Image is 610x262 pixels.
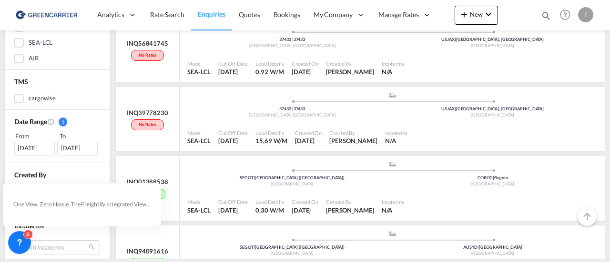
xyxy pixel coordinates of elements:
md-checkbox: SEA-FCL [14,22,100,32]
span: [DATE] [218,137,237,145]
div: 0,30 W/M [255,206,284,214]
span: Rate Search [150,10,184,19]
div: Cut Off Date [218,198,248,205]
div: Created By [326,60,374,67]
div: AIR [29,54,39,63]
md-icon: assets/icons/custom/ship-fill.svg [387,231,398,236]
span: SEGOT [GEOGRAPHIC_DATA] ([GEOGRAPHIC_DATA]) [240,244,345,250]
div: 3 Oct 2025 [295,136,322,145]
div: icon-magnify [541,10,551,25]
span: Manage Rates [378,10,419,19]
div: F [578,7,593,22]
span: [DATE] [295,137,314,145]
div: Mode [187,129,211,136]
span: 37433 [294,37,305,42]
div: Incoterms [385,129,407,136]
div: INQ56841745 [127,39,168,48]
md-icon: icon-plus 400-fg [458,9,470,20]
div: INQ56841745No rates assets/icons/custom/ship-fill.svgassets/icons/custom/roll-o-plane.svgOrigin S... [114,18,605,87]
div: Krister Ropponen [326,206,374,214]
span: USJAX [GEOGRAPHIC_DATA], [GEOGRAPHIC_DATA] [441,106,544,111]
span: | [478,244,479,250]
span: [GEOGRAPHIC_DATA] [293,43,335,48]
div: 3 Oct 2025 [218,68,248,76]
span: [GEOGRAPHIC_DATA] [271,251,314,256]
md-checkbox: cargowise [14,94,100,103]
span: Analytics [97,10,124,19]
md-icon: assets/icons/custom/ship-fill.svg [387,162,398,166]
span: [DATE] [292,68,311,76]
div: INQ94091616 [127,247,168,255]
div: [DATE] [57,141,98,155]
md-icon: icon-chevron-down [483,9,494,20]
div: Mode [187,198,211,205]
span: Help [557,7,573,23]
div: cargowise [29,94,56,103]
div: 15,69 W/M [255,136,287,145]
div: Incoterms [382,198,404,205]
span: Quotes [239,10,260,19]
span: 37433 [294,106,305,111]
div: Load Details [255,198,284,205]
span: 37433 [279,106,293,111]
span: Enquiries [198,10,225,18]
span: [PERSON_NAME] [329,137,377,145]
span: [GEOGRAPHIC_DATA] [271,181,314,186]
span: [DATE] [218,206,237,214]
div: INQ39778230No rates assets/icons/custom/ship-fill.svgassets/icons/custom/roll-o-plane.svgOrigin S... [114,87,605,156]
span: | [455,37,456,42]
span: [GEOGRAPHIC_DATA] [471,251,514,256]
div: N/A [382,68,393,76]
span: My Company [314,10,353,19]
div: 3 Oct 2025 [292,206,318,214]
span: Incoterms [14,222,44,230]
span: TMS [14,78,28,86]
div: INQ01388538With rates assets/icons/custom/ship-fill.svgassets/icons/custom/roll-o-plane.svgOrigin... [114,156,605,225]
span: [GEOGRAPHIC_DATA] [471,43,514,48]
div: 3 Oct 2025 [218,206,248,214]
div: SEA-LCL [187,206,211,214]
div: 3 Oct 2025 [292,68,318,76]
span: | [254,244,255,250]
div: Created By [326,198,374,205]
span: | [254,175,255,180]
span: | [292,37,294,42]
span: [DATE] [292,206,311,214]
span: [GEOGRAPHIC_DATA] [249,112,293,117]
span: [GEOGRAPHIC_DATA] [471,181,514,186]
span: [GEOGRAPHIC_DATA] [249,43,293,48]
div: Created On [292,60,318,67]
md-icon: icon-magnify [541,10,551,21]
div: N/A [382,206,393,214]
md-checkbox: AIR [14,54,100,63]
div: Load Details [255,129,287,136]
div: From [14,131,56,141]
md-icon: assets/icons/custom/ship-fill.svg [387,93,398,97]
span: COBOG Bogota [478,175,508,180]
span: SEGOT [GEOGRAPHIC_DATA] ([GEOGRAPHIC_DATA]) [240,175,345,180]
div: Help [557,7,578,24]
span: USJAX [GEOGRAPHIC_DATA], [GEOGRAPHIC_DATA] [441,37,544,42]
div: Dardan Ahmeti [326,68,374,76]
div: Cut Off Date [218,129,248,136]
div: Cut Off Date [218,60,248,67]
span: | [292,106,294,111]
md-icon: Created On [47,118,55,126]
div: No rates [131,119,163,130]
span: 1 [59,117,67,126]
div: To [59,131,101,141]
span: New [458,10,494,18]
button: Go to Top [578,207,597,226]
span: Bookings [274,10,300,19]
div: Mode [187,60,211,67]
span: [DATE] [218,68,237,76]
div: Dardan Ahmeti [329,136,377,145]
md-icon: icon-arrow-up [581,211,593,222]
span: 37433 [279,37,293,42]
div: Incoterms [382,60,404,67]
div: [DATE] [14,141,55,155]
div: 3 Oct 2025 [218,136,248,145]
